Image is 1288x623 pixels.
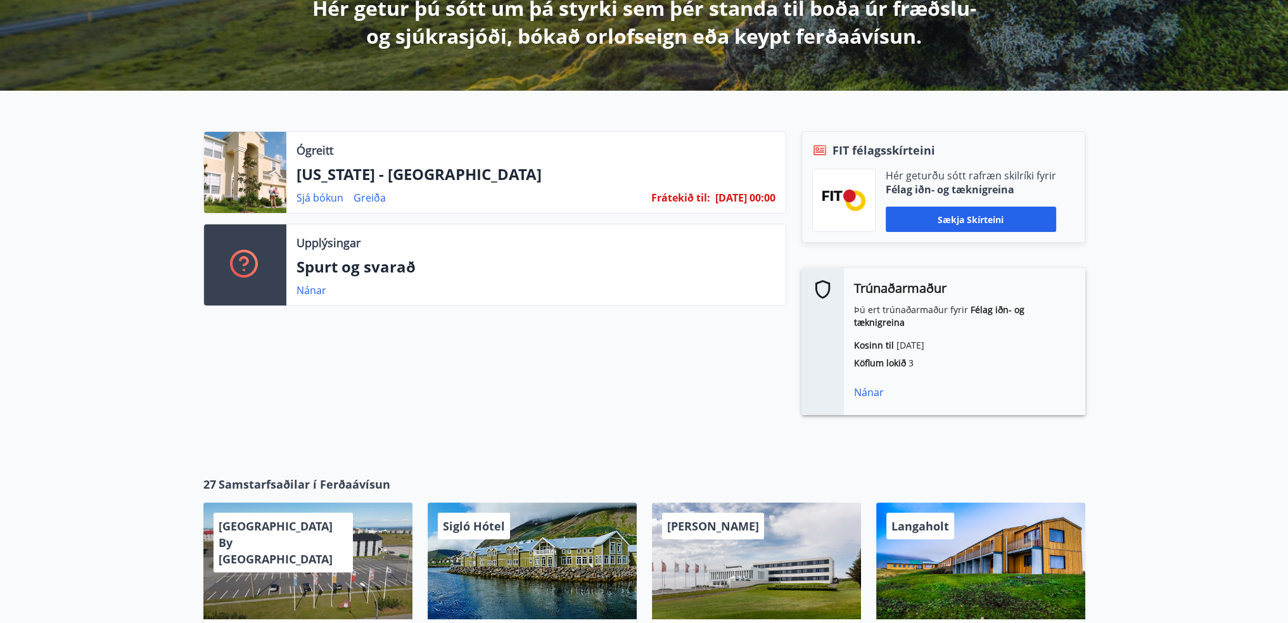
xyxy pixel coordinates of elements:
span: [GEOGRAPHIC_DATA] By [GEOGRAPHIC_DATA] [219,518,333,567]
span: [PERSON_NAME] [667,518,759,534]
p: Spurt og svarað [296,256,775,278]
p: Ógreitt [296,142,333,158]
p: Hér geturðu sótt rafræn skilríki fyrir [886,169,1056,183]
span: Samstarfsaðilar í Ferðaávísun [219,476,390,492]
span: FIT félagsskírteini [832,142,935,158]
p: Þú ert trúnaðarmaður fyrir [854,304,1075,329]
p: [US_STATE] - [GEOGRAPHIC_DATA] [296,164,775,185]
span: Sigló Hótel [443,518,505,534]
span: 27 [203,476,216,492]
span: 3 [909,357,914,369]
span: Frátekið til : [651,191,710,205]
span: Langaholt [891,518,949,534]
p: Köflum lokið [854,357,1075,369]
a: Nánar [296,283,326,297]
a: Greiða [354,191,386,205]
p: Upplýsingar [296,234,360,251]
div: Nánar [854,385,1075,400]
span: [DATE] 00:00 [715,191,775,205]
h6: Trúnaðarmaður [854,278,1075,299]
a: Sjá bókun [296,191,343,205]
span: [DATE] [896,339,924,351]
p: Félag iðn- og tæknigreina [886,183,1056,196]
button: Sækja skírteini [886,207,1056,232]
p: Kosinn til [854,339,1075,352]
img: FPQVkF9lTnNbbaRSFyT17YYeljoOGk5m51IhT0bO.png [822,189,865,210]
strong: Félag iðn- og tæknigreina [854,304,1024,328]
